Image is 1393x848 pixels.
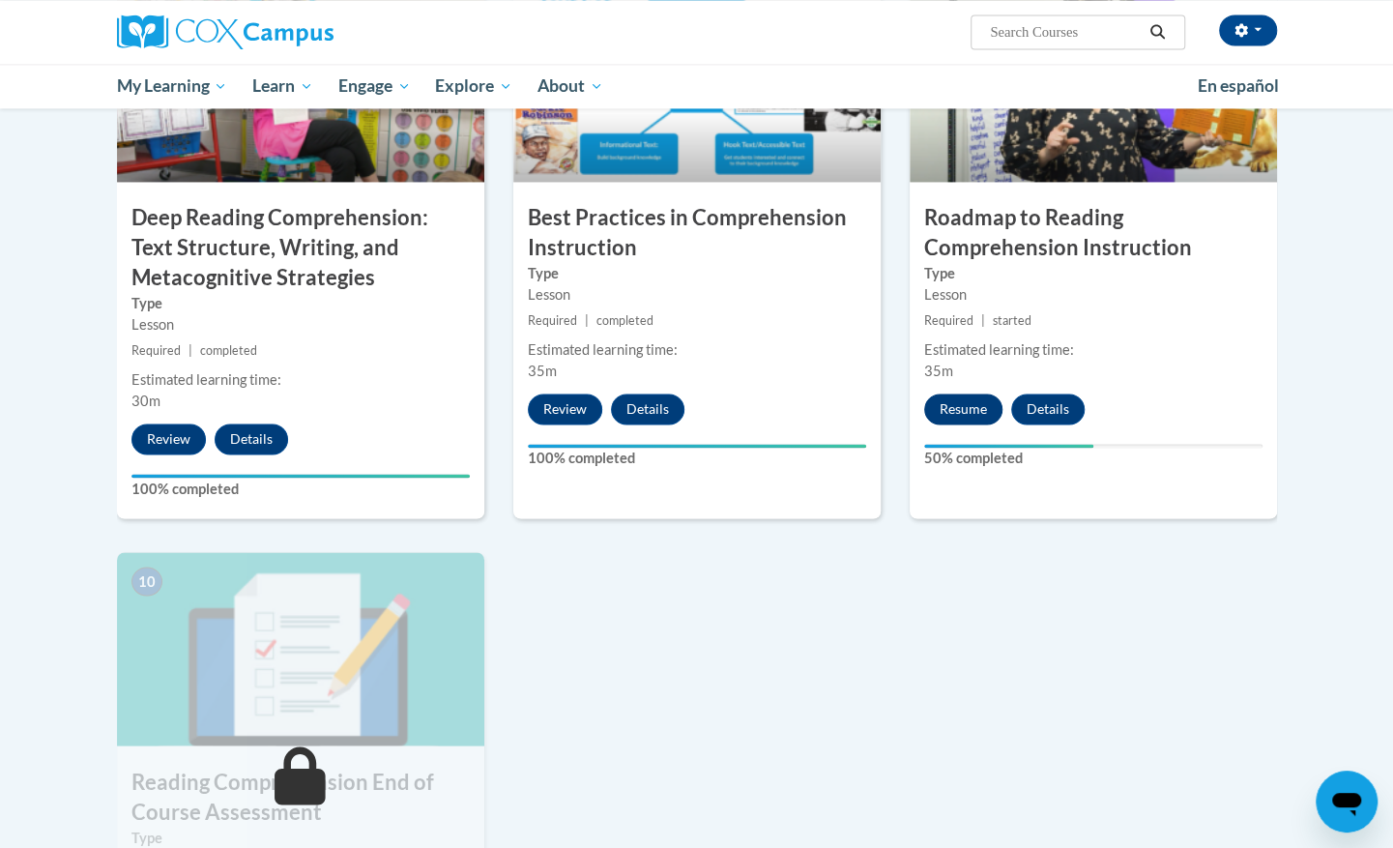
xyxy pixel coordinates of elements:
span: Learn [252,74,313,98]
span: started [993,313,1031,328]
span: 35m [528,363,557,379]
span: Required [131,343,181,358]
img: Cox Campus [117,15,334,49]
label: 100% completed [528,448,866,469]
span: About [537,74,603,98]
a: En español [1185,66,1291,106]
button: Details [611,394,684,424]
button: Review [528,394,602,424]
h3: Deep Reading Comprehension: Text Structure, Writing, and Metacognitive Strategies [117,203,484,292]
button: Review [131,424,206,454]
span: Required [528,313,577,328]
span: Engage [338,74,411,98]
a: About [525,64,616,108]
span: My Learning [116,74,227,98]
button: Resume [924,394,1002,424]
a: Engage [326,64,423,108]
a: Learn [240,64,326,108]
button: Account Settings [1219,15,1277,45]
div: Estimated learning time: [528,339,866,361]
iframe: Button to launch messaging window [1316,771,1378,833]
span: | [189,343,192,358]
label: 50% completed [924,448,1262,469]
a: Cox Campus [117,15,484,49]
div: Your progress [924,444,1093,448]
div: Lesson [924,284,1262,306]
h3: Reading Comprehension End of Course Assessment [117,767,484,827]
span: | [585,313,589,328]
div: Your progress [131,474,470,478]
div: Lesson [131,314,470,336]
div: Estimated learning time: [131,369,470,391]
div: Main menu [88,64,1306,108]
label: Type [924,263,1262,284]
span: 10 [131,567,162,596]
span: | [981,313,985,328]
div: Your progress [528,444,866,448]
span: En español [1198,75,1279,96]
button: Details [1011,394,1085,424]
button: Details [215,424,288,454]
button: Search [1143,20,1172,44]
label: Type [131,827,470,848]
span: Explore [435,74,512,98]
a: Explore [422,64,525,108]
a: My Learning [104,64,241,108]
label: Type [528,263,866,284]
img: Course Image [117,552,484,746]
h3: Best Practices in Comprehension Instruction [513,203,881,263]
span: 35m [924,363,953,379]
label: Type [131,293,470,314]
div: Estimated learning time: [924,339,1262,361]
span: completed [200,343,257,358]
span: 30m [131,393,160,409]
div: Lesson [528,284,866,306]
span: Required [924,313,973,328]
input: Search Courses [988,20,1143,44]
h3: Roadmap to Reading Comprehension Instruction [910,203,1277,263]
span: completed [596,313,653,328]
label: 100% completed [131,478,470,499]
